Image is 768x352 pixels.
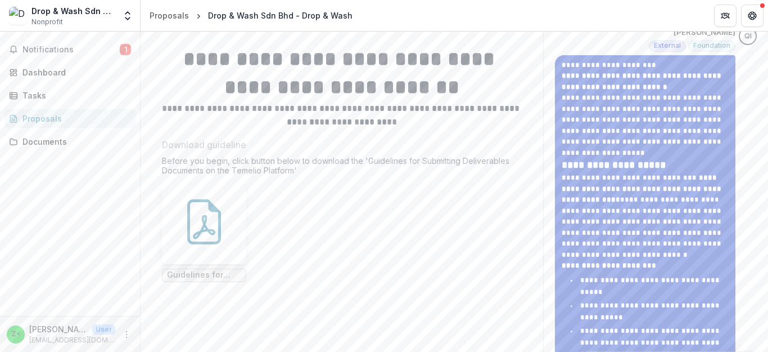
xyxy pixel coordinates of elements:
[167,270,241,280] span: Guidelines for Submitting Deliverables Documents.pdf
[29,335,115,345] p: [EMAIL_ADDRESS][DOMAIN_NAME]
[208,10,353,21] div: Drop & Wash Sdn Bhd - Drop & Wash
[11,331,21,338] div: Zarina Ismail <zarinatom@gmail.com>
[654,42,681,50] span: External
[31,5,115,17] div: Drop & Wash Sdn Bhd
[162,156,522,180] div: Before you begin, click button below to download the 'Guidelines for Submitting Deliverables Docu...
[120,44,131,55] span: 1
[4,132,135,151] a: Documents
[714,5,737,27] button: Partners
[145,7,357,24] nav: breadcrumb
[29,323,88,335] p: [PERSON_NAME] <[EMAIL_ADDRESS][DOMAIN_NAME]>
[120,328,133,341] button: More
[162,180,246,282] div: Guidelines for Submitting Deliverables Documents.pdf
[9,7,27,25] img: Drop & Wash Sdn Bhd
[693,42,730,50] span: Foundation
[741,5,764,27] button: Get Help
[4,109,135,128] a: Proposals
[162,138,246,152] p: Download guideline
[22,66,127,78] div: Dashboard
[31,17,63,27] span: Nonprofit
[92,324,115,335] p: User
[145,7,193,24] a: Proposals
[22,136,127,148] div: Documents
[744,33,752,40] div: Qistina Izahan
[674,27,735,38] p: [PERSON_NAME]
[150,10,189,21] div: Proposals
[22,113,127,124] div: Proposals
[22,45,120,55] span: Notifications
[4,63,135,82] a: Dashboard
[4,41,135,59] button: Notifications1
[22,90,127,101] div: Tasks
[4,86,135,105] a: Tasks
[120,5,135,27] button: Open entity switcher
